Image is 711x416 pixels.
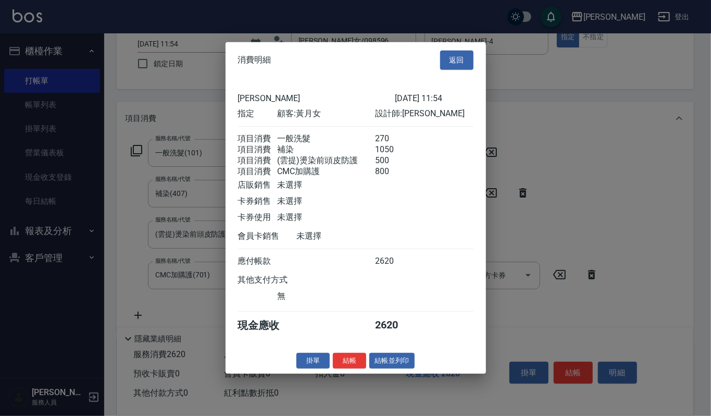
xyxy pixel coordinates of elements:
[440,51,473,70] button: 返回
[277,212,375,223] div: 未選擇
[277,290,375,301] div: 無
[277,108,375,119] div: 顧客: 黃月女
[238,144,277,155] div: 項目消費
[375,166,414,177] div: 800
[296,352,330,369] button: 掛單
[238,55,271,65] span: 消費明細
[375,133,414,144] div: 270
[375,144,414,155] div: 1050
[277,144,375,155] div: 補染
[238,179,277,190] div: 店販銷售
[375,108,473,119] div: 設計師: [PERSON_NAME]
[238,318,297,332] div: 現金應收
[277,155,375,166] div: (雲提)燙染前頭皮防護
[238,274,317,285] div: 其他支付方式
[333,352,366,369] button: 結帳
[238,166,277,177] div: 項目消費
[375,255,414,266] div: 2620
[238,255,277,266] div: 應付帳款
[238,195,277,206] div: 卡券銷售
[277,166,375,177] div: CMC加購護
[277,133,375,144] div: 一般洗髮
[238,230,297,241] div: 會員卡銷售
[369,352,415,369] button: 結帳並列印
[238,108,277,119] div: 指定
[238,93,395,103] div: [PERSON_NAME]
[238,133,277,144] div: 項目消費
[297,230,395,241] div: 未選擇
[238,212,277,223] div: 卡券使用
[375,155,414,166] div: 500
[277,195,375,206] div: 未選擇
[375,318,414,332] div: 2620
[277,179,375,190] div: 未選擇
[238,155,277,166] div: 項目消費
[395,93,473,103] div: [DATE] 11:54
